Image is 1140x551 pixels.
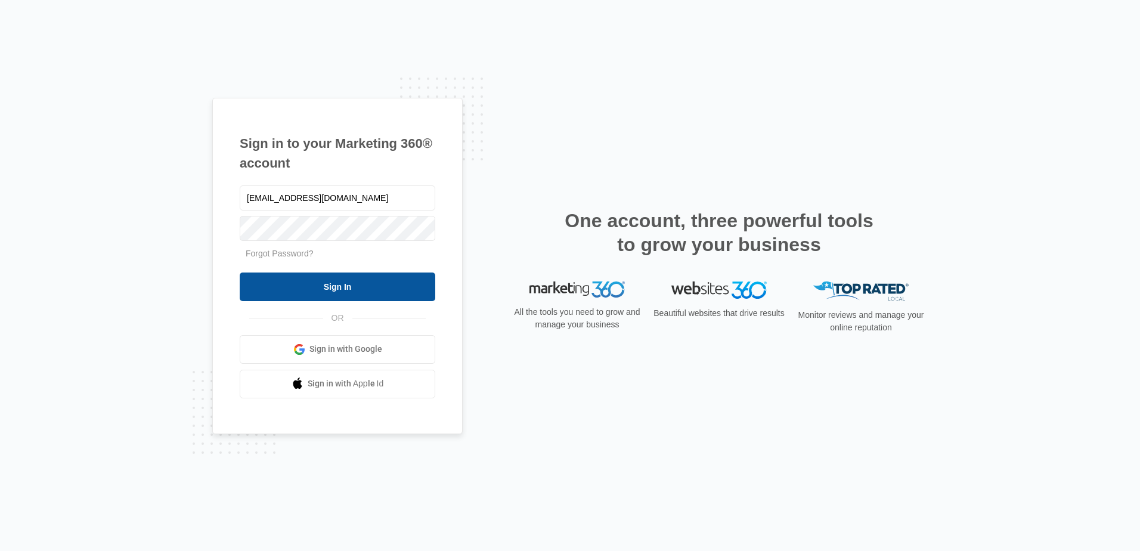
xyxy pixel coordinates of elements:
a: Forgot Password? [246,249,314,258]
img: Marketing 360 [529,281,625,298]
h1: Sign in to your Marketing 360® account [240,134,435,173]
input: Sign In [240,273,435,301]
span: Sign in with Google [309,343,382,355]
a: Sign in with Google [240,335,435,364]
h2: One account, three powerful tools to grow your business [561,209,877,256]
p: Monitor reviews and manage your online reputation [794,309,928,334]
input: Email [240,185,435,211]
p: Beautiful websites that drive results [652,307,786,320]
img: Top Rated Local [813,281,909,301]
a: Sign in with Apple Id [240,370,435,398]
span: OR [323,312,352,324]
img: Websites 360 [671,281,767,299]
span: Sign in with Apple Id [308,377,384,390]
p: All the tools you need to grow and manage your business [510,306,644,331]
